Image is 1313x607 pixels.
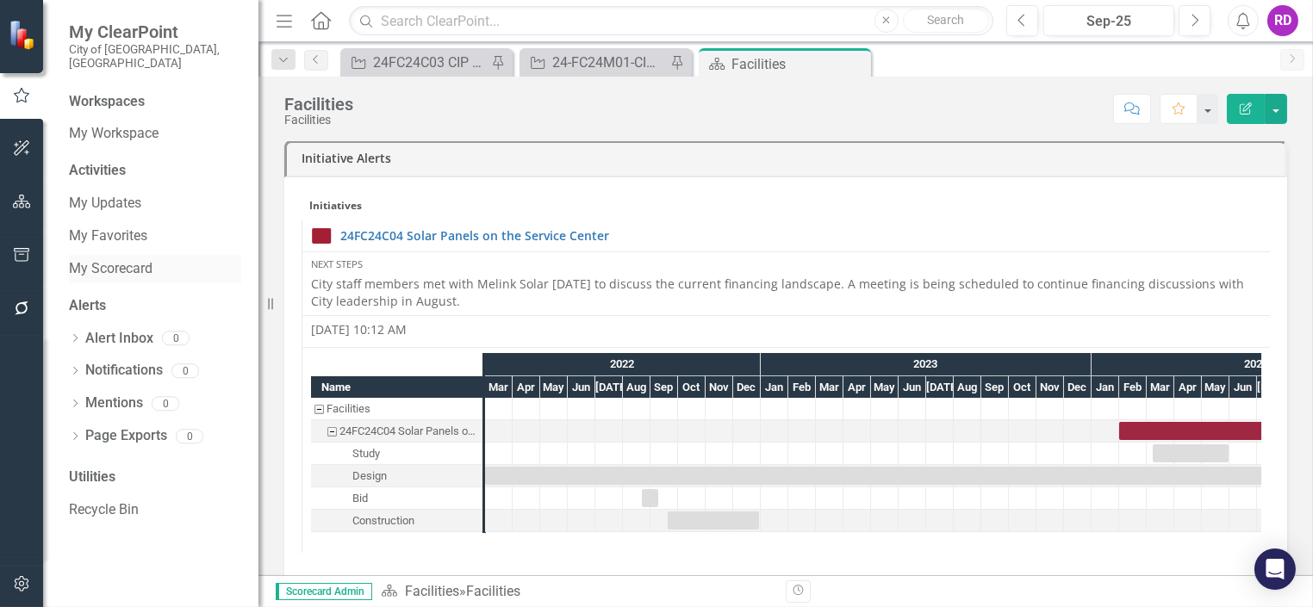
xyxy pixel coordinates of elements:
[311,398,482,420] div: Facilities
[352,510,414,532] div: Construction
[1174,376,1202,399] div: Apr
[162,331,190,346] div: 0
[731,53,867,75] div: Facilities
[302,553,1271,585] td: Double-Click to Edit
[678,376,706,399] div: Oct
[311,443,482,465] div: Task: Start date: 2024-03-07 End date: 2024-05-31
[302,251,1271,315] td: Double-Click to Edit
[1153,444,1229,462] div: Task: Start date: 2024-03-07 End date: 2024-05-31
[85,329,153,349] a: Alert Inbox
[152,396,179,411] div: 0
[311,226,332,246] img: Off Target
[1036,376,1064,399] div: Nov
[311,443,482,465] div: Study
[1049,11,1168,32] div: Sep-25
[1064,376,1092,399] div: Dec
[352,443,380,465] div: Study
[761,376,788,399] div: Jan
[311,487,482,510] div: Task: Start date: 2022-08-22 End date: 2022-09-09
[1257,376,1285,399] div: Jul
[85,361,163,381] a: Notifications
[1092,376,1119,399] div: Jan
[485,353,761,375] div: 2022
[733,376,761,399] div: Dec
[302,220,1271,251] td: Double-Click to Edit Right Click for Context Menu
[311,321,1261,338] div: [DATE] 10:12 AM
[311,376,482,398] div: Name
[1202,376,1229,399] div: May
[981,376,1009,399] div: Sep
[85,393,143,413] a: Mentions
[69,259,241,279] a: My Scorecard
[284,95,353,114] div: Facilities
[373,52,487,73] div: 24FC24C03 CIP Solar Covered Parking
[345,52,487,73] a: 24FC24C03 CIP Solar Covered Parking
[524,52,666,73] a: 24-FC24M01-CIP DCRC AAON RTU Updates
[69,92,145,112] div: Workspaces
[69,161,241,181] div: Activities
[642,489,658,507] div: Task: Start date: 2022-08-22 End date: 2022-09-09
[595,376,623,399] div: Jul
[311,398,482,420] div: Task: Facilities Start date: 2022-03-01 End date: 2022-03-02
[284,114,353,127] div: Facilities
[349,6,993,36] input: Search ClearPoint...
[352,487,368,510] div: Bid
[352,465,387,487] div: Design
[1147,376,1174,399] div: Mar
[381,582,773,602] div: »
[540,376,568,399] div: May
[311,465,482,487] div: Task: Start date: 2022-03-01 End date: 2024-11-22
[171,363,199,378] div: 0
[69,194,241,214] a: My Updates
[954,376,981,399] div: Aug
[69,500,241,520] a: Recycle Bin
[311,276,1261,310] p: City staff members met with Melink Solar [DATE] to discuss the current financing landscape. A mee...
[816,376,843,399] div: Mar
[276,583,372,600] span: Scorecard Admin
[706,376,733,399] div: Nov
[903,9,989,33] button: Search
[1254,548,1296,590] div: Open Intercom Messenger
[311,257,1261,271] div: Next Steps
[311,465,482,487] div: Design
[69,124,241,144] a: My Workspace
[311,420,482,443] div: 24FC24C04 Solar Panels on the Service Center
[926,376,954,399] div: Jul
[311,510,482,532] div: Construction
[1267,5,1298,36] button: RD
[650,376,678,399] div: Sep
[69,468,241,487] div: Utilities
[85,426,167,446] a: Page Exports
[69,226,241,246] a: My Favorites
[623,376,650,399] div: Aug
[788,376,816,399] div: Feb
[405,583,459,599] a: Facilities
[1043,5,1174,36] button: Sep-25
[302,152,1276,164] h3: Initiative Alerts
[311,510,482,532] div: Task: Start date: 2022-09-19 End date: 2022-12-30
[339,420,477,443] div: 24FC24C04 Solar Panels on the Service Center
[176,429,203,443] div: 0
[1229,376,1257,399] div: Jun
[843,376,871,399] div: Apr
[1119,376,1147,399] div: Feb
[311,420,482,443] div: Task: Start date: 2024-02-01 End date: 2024-12-31
[311,487,482,510] div: Bid
[327,398,370,420] div: Facilities
[466,583,520,599] div: Facilities
[927,13,964,27] span: Search
[668,511,759,530] div: Task: Start date: 2022-09-19 End date: 2022-12-30
[513,376,540,399] div: Apr
[568,376,595,399] div: Jun
[340,229,1261,242] a: 24FC24C04 Solar Panels on the Service Center
[69,22,241,42] span: My ClearPoint
[552,52,666,73] div: 24-FC24M01-CIP DCRC AAON RTU Updates
[69,42,241,71] small: City of [GEOGRAPHIC_DATA], [GEOGRAPHIC_DATA]
[871,376,899,399] div: May
[761,353,1092,375] div: 2023
[9,20,39,50] img: ClearPoint Strategy
[69,296,241,316] div: Alerts
[485,376,513,399] div: Mar
[899,376,926,399] div: Jun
